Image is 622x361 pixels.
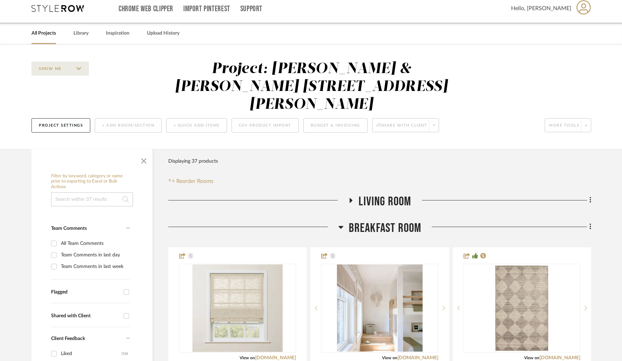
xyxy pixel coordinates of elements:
[359,194,411,209] span: Living Room
[61,238,128,249] div: All Team Comments
[61,249,128,261] div: Team Comments in last day
[168,154,218,168] div: Displaying 37 products
[122,348,128,359] div: (16)
[31,29,56,38] a: All Projects
[494,264,549,352] img: TESORINO TRN04 5'X8'
[549,123,579,133] span: More tools
[175,62,448,112] div: Project: [PERSON_NAME] & [PERSON_NAME] [STREET_ADDRESS][PERSON_NAME]
[166,118,227,133] button: + Quick Add Items
[51,313,120,319] div: Shared with Client
[51,174,133,190] h6: Filter by keyword, category or name prior to exporting to Excel or Bulk Actions
[183,6,230,12] a: Import Pinterest
[61,261,128,272] div: Team Comments in last week
[382,356,397,360] span: View on
[524,356,539,360] span: View on
[61,348,122,359] div: Liked
[168,177,213,185] button: Reorder Rooms
[137,153,151,167] button: Close
[95,118,162,133] button: + Add Room/Section
[51,289,120,295] div: Flagged
[545,118,591,132] button: More tools
[372,118,439,132] button: Share with client
[232,118,299,133] button: CSV Product Import
[51,336,85,341] span: Client Feedback
[240,356,255,360] span: View on
[349,221,422,236] span: Breakfast Room
[73,29,89,38] a: Library
[511,4,571,13] span: Hello, [PERSON_NAME]
[376,123,427,133] span: Share with client
[539,355,580,360] a: [DOMAIN_NAME]
[147,29,179,38] a: Upload History
[31,118,90,133] button: Project Settings
[192,264,282,352] img: Liz Linen Roman Shade Cordless - Back Door
[176,177,213,185] span: Reorder Rooms
[240,6,262,12] a: Support
[119,6,173,12] a: Chrome Web Clipper
[106,29,129,38] a: Inspiration
[255,355,296,360] a: [DOMAIN_NAME]
[51,192,133,206] input: Search within 37 results
[303,118,368,133] button: Budget & Invoicing
[51,226,87,231] span: Team Comments
[337,264,423,352] img: Liz Linen Roman Shade Cordless
[397,355,438,360] a: [DOMAIN_NAME]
